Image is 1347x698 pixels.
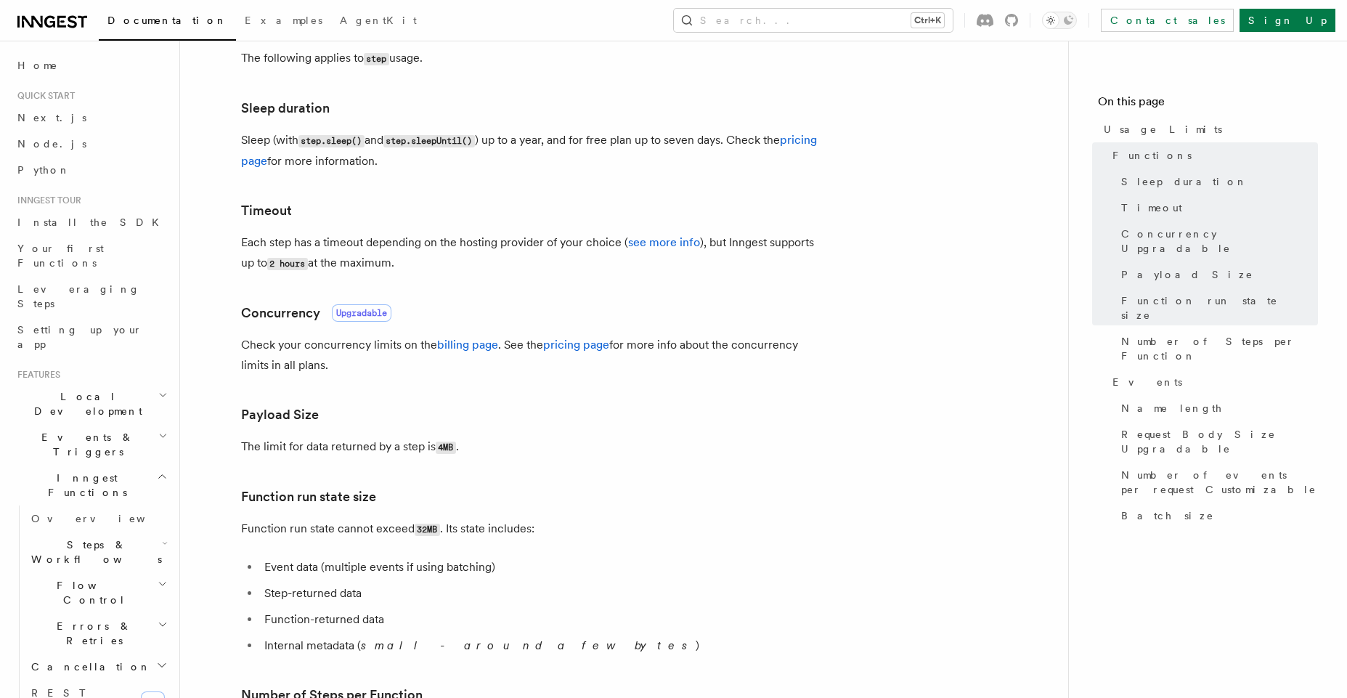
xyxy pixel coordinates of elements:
[25,506,171,532] a: Overview
[12,317,171,357] a: Setting up your app
[1112,148,1192,163] span: Functions
[1115,195,1318,221] a: Timeout
[241,303,391,323] a: ConcurrencyUpgradable
[12,465,171,506] button: Inngest Functions
[17,216,168,228] span: Install the SDK
[12,52,171,78] a: Home
[1101,9,1234,32] a: Contact sales
[25,578,158,607] span: Flow Control
[260,583,822,604] li: Step-returned data
[628,235,700,249] a: see more info
[543,338,609,352] a: pricing page
[298,135,365,147] code: step.sleep()
[241,519,822,540] p: Function run state cannot exceed . Its state includes:
[241,200,292,221] a: Timeout
[1042,12,1077,29] button: Toggle dark mode
[331,4,426,39] a: AgentKit
[12,131,171,157] a: Node.js
[1107,369,1318,395] a: Events
[236,4,331,39] a: Examples
[12,105,171,131] a: Next.js
[267,258,308,270] code: 2 hours
[1115,221,1318,261] a: Concurrency Upgradable
[99,4,236,41] a: Documentation
[241,98,330,118] a: Sleep duration
[1121,427,1318,456] span: Request Body Size Upgradable
[17,324,142,350] span: Setting up your app
[25,619,158,648] span: Errors & Retries
[241,437,822,458] p: The limit for data returned by a step is .
[332,304,391,322] span: Upgradable
[1115,462,1318,503] a: Number of events per request Customizable
[241,130,822,171] p: Sleep (with and ) up to a year, and for free plan up to seven days. Check the for more information.
[25,613,171,654] button: Errors & Retries
[12,195,81,206] span: Inngest tour
[107,15,227,26] span: Documentation
[25,532,171,572] button: Steps & Workflows
[1121,293,1318,322] span: Function run state size
[1240,9,1335,32] a: Sign Up
[1121,200,1182,215] span: Timeout
[911,13,944,28] kbd: Ctrl+K
[1115,503,1318,529] a: Batch size
[1121,401,1223,415] span: Name length
[340,15,417,26] span: AgentKit
[12,424,171,465] button: Events & Triggers
[361,638,696,652] em: small - around a few bytes
[17,243,104,269] span: Your first Functions
[1115,288,1318,328] a: Function run state size
[25,660,151,674] span: Cancellation
[1121,227,1318,256] span: Concurrency Upgradable
[12,430,158,459] span: Events & Triggers
[17,138,86,150] span: Node.js
[17,58,58,73] span: Home
[1121,334,1318,363] span: Number of Steps per Function
[12,369,60,381] span: Features
[241,48,822,69] p: The following applies to usage.
[260,609,822,630] li: Function-returned data
[1115,169,1318,195] a: Sleep duration
[1104,122,1222,137] span: Usage Limits
[17,283,140,309] span: Leveraging Steps
[1115,261,1318,288] a: Payload Size
[25,572,171,613] button: Flow Control
[1121,468,1318,497] span: Number of events per request Customizable
[436,442,456,454] code: 4MB
[12,157,171,183] a: Python
[12,389,158,418] span: Local Development
[25,537,162,567] span: Steps & Workflows
[241,405,319,425] a: Payload Size
[1121,267,1253,282] span: Payload Size
[12,235,171,276] a: Your first Functions
[415,524,440,536] code: 32MB
[1107,142,1318,169] a: Functions
[1115,328,1318,369] a: Number of Steps per Function
[383,135,475,147] code: step.sleepUntil()
[12,90,75,102] span: Quick start
[437,338,498,352] a: billing page
[364,53,389,65] code: step
[1121,508,1214,523] span: Batch size
[1115,421,1318,462] a: Request Body Size Upgradable
[260,636,822,656] li: Internal metadata ( )
[241,487,376,507] a: Function run state size
[12,384,171,424] button: Local Development
[1121,174,1248,189] span: Sleep duration
[674,9,953,32] button: Search...Ctrl+K
[17,112,86,123] span: Next.js
[12,471,157,500] span: Inngest Functions
[25,654,171,680] button: Cancellation
[1112,375,1182,389] span: Events
[241,335,822,376] p: Check your concurrency limits on the . See the for more info about the concurrency limits in all ...
[12,209,171,235] a: Install the SDK
[12,276,171,317] a: Leveraging Steps
[1098,116,1318,142] a: Usage Limits
[17,164,70,176] span: Python
[260,557,822,577] li: Event data (multiple events if using batching)
[241,232,822,274] p: Each step has a timeout depending on the hosting provider of your choice ( ), but Inngest support...
[245,15,322,26] span: Examples
[1115,395,1318,421] a: Name length
[31,513,181,524] span: Overview
[1098,93,1318,116] h4: On this page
